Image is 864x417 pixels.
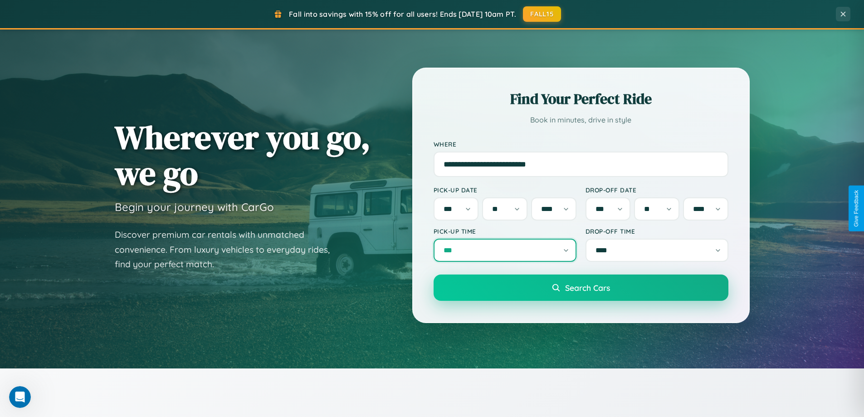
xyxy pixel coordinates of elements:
h3: Begin your journey with CarGo [115,200,274,214]
span: Fall into savings with 15% off for all users! Ends [DATE] 10am PT. [289,10,516,19]
label: Pick-up Time [434,227,576,235]
label: Where [434,140,728,148]
p: Discover premium car rentals with unmatched convenience. From luxury vehicles to everyday rides, ... [115,227,342,272]
label: Pick-up Date [434,186,576,194]
div: Give Feedback [853,190,859,227]
span: Search Cars [565,283,610,293]
label: Drop-off Date [586,186,728,194]
h1: Wherever you go, we go [115,119,371,191]
button: FALL15 [523,6,561,22]
p: Book in minutes, drive in style [434,113,728,127]
h2: Find Your Perfect Ride [434,89,728,109]
label: Drop-off Time [586,227,728,235]
button: Search Cars [434,275,728,301]
iframe: Intercom live chat [9,386,31,408]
